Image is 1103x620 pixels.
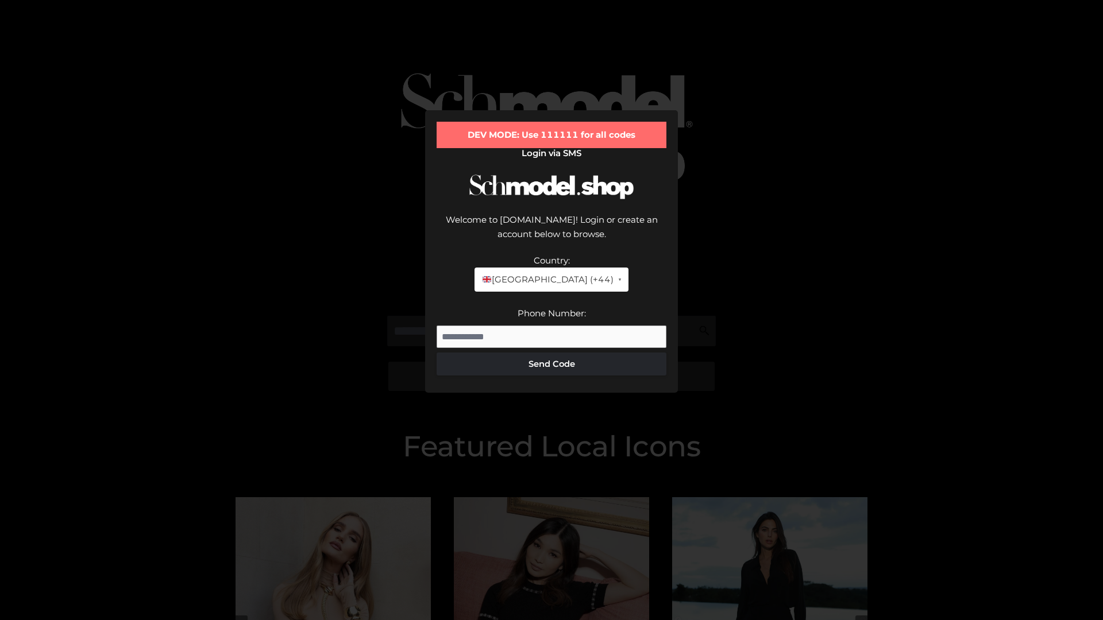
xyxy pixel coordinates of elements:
div: DEV MODE: Use 111111 for all codes [437,122,666,148]
img: 🇬🇧 [483,275,491,284]
label: Country: [534,255,570,266]
button: Send Code [437,352,666,375]
h2: Login via SMS [437,148,666,158]
span: [GEOGRAPHIC_DATA] (+44) [481,272,613,287]
label: Phone Number: [518,308,586,319]
img: Schmodel Logo [465,164,638,210]
div: Welcome to [DOMAIN_NAME]! Login or create an account below to browse. [437,212,666,253]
